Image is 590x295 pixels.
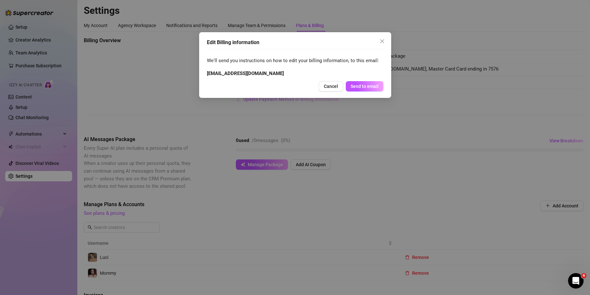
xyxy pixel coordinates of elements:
span: Send to email [351,84,379,89]
iframe: Intercom live chat [568,273,584,289]
button: Close [377,36,387,46]
span: We'll send you instructions on how to edit your billing information, to this email: [207,57,383,65]
strong: [EMAIL_ADDRESS][DOMAIN_NAME] [207,71,284,76]
button: Send to email [346,81,383,91]
div: Edit Billing information [207,39,383,46]
span: Close [377,39,387,44]
button: Cancel [319,81,343,91]
span: Cancel [324,84,338,89]
span: 6 [581,273,586,278]
span: close [380,39,385,44]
